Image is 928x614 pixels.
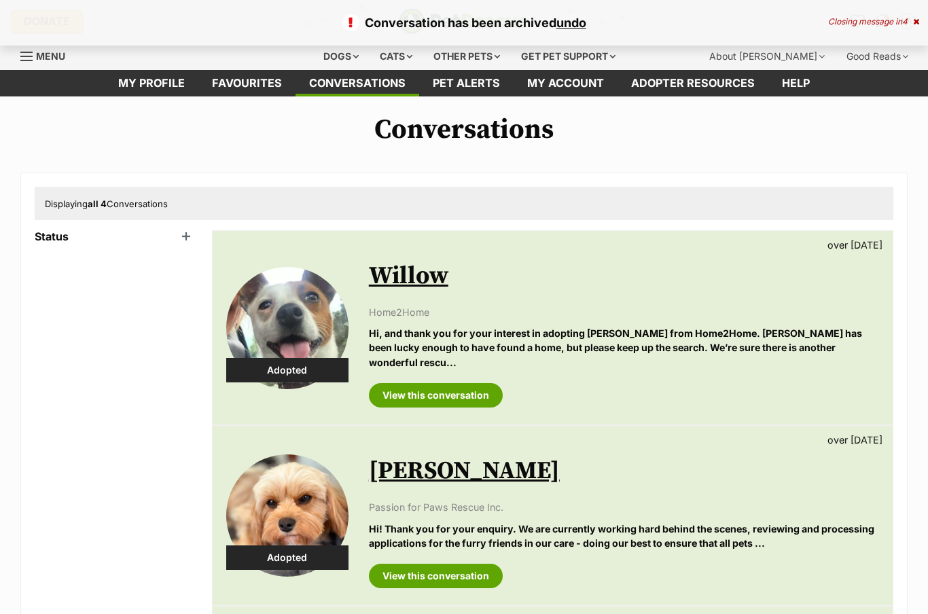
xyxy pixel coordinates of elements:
[226,358,349,382] div: Adopted
[369,326,879,369] p: Hi, and thank you for your interest in adopting [PERSON_NAME] from Home2Home. [PERSON_NAME] has b...
[36,50,65,62] span: Menu
[226,454,349,577] img: Jessie
[198,70,296,96] a: Favourites
[424,43,510,70] div: Other pets
[369,456,560,486] a: [PERSON_NAME]
[226,545,349,570] div: Adopted
[837,43,918,70] div: Good Reads
[45,198,168,209] span: Displaying Conversations
[514,70,618,96] a: My account
[226,267,349,389] img: Willow
[369,383,503,408] a: View this conversation
[700,43,834,70] div: About [PERSON_NAME]
[369,261,448,291] a: Willow
[618,70,768,96] a: Adopter resources
[827,238,882,252] p: over [DATE]
[827,433,882,447] p: over [DATE]
[314,43,368,70] div: Dogs
[20,43,75,67] a: Menu
[369,564,503,588] a: View this conversation
[419,70,514,96] a: Pet alerts
[296,70,419,96] a: conversations
[35,230,198,242] header: Status
[768,70,823,96] a: Help
[369,500,879,514] p: Passion for Paws Rescue Inc.
[369,522,879,551] p: Hi! Thank you for your enquiry. We are currently working hard behind the scenes, reviewing and pr...
[370,43,422,70] div: Cats
[369,305,879,319] p: Home2Home
[105,70,198,96] a: My profile
[512,43,625,70] div: Get pet support
[88,198,107,209] strong: all 4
